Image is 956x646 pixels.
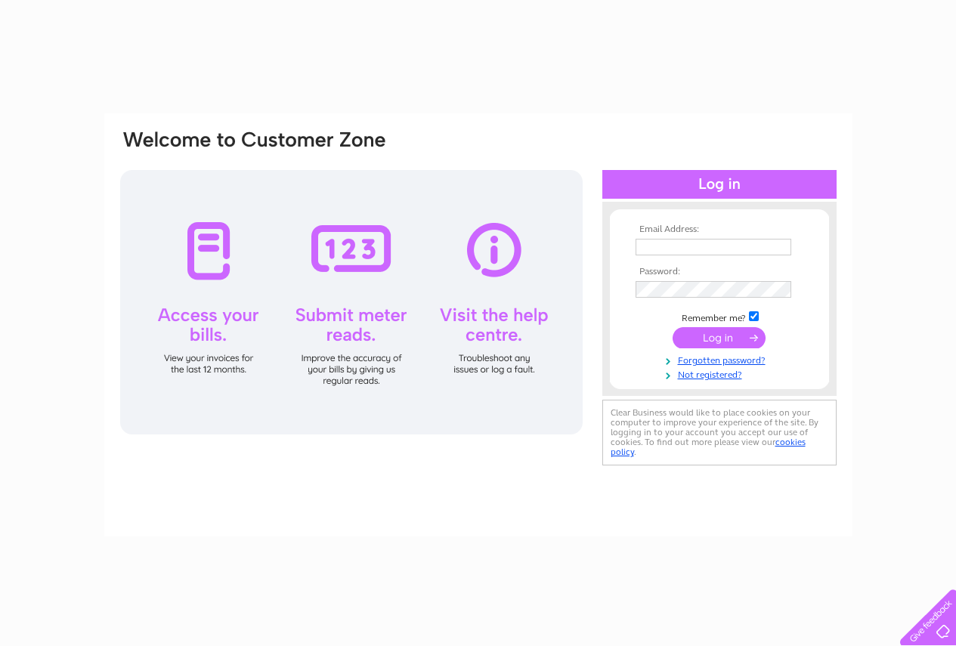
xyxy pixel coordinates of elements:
[673,327,766,348] input: Submit
[632,309,807,324] td: Remember me?
[632,224,807,235] th: Email Address:
[636,366,807,381] a: Not registered?
[611,437,806,457] a: cookies policy
[636,352,807,366] a: Forgotten password?
[632,267,807,277] th: Password:
[602,400,837,465] div: Clear Business would like to place cookies on your computer to improve your experience of the sit...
